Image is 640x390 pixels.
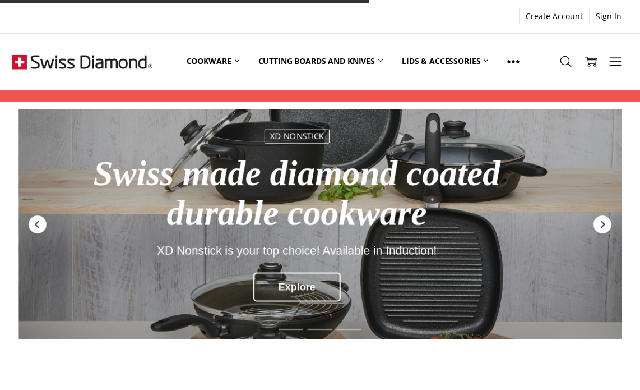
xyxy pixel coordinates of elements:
[18,109,622,339] a: Redirect to https://swissdiamond.com.au/cookware/shop-by-collection/xd-nonstick//
[498,36,529,87] a: Show All
[76,244,518,256] div: XD Nonstick is your top choice! Available in Induction!
[520,8,589,24] a: Create Account
[12,34,152,90] img: Free Shipping On Every Order
[592,214,613,235] div: Next
[335,322,364,337] div: Slide 3 of 3
[264,129,329,143] div: XD nonstick
[392,36,498,86] a: Lids & Accessories
[276,322,305,337] div: Slide 1 of 3
[305,322,335,337] div: Slide 2 of 3
[249,36,393,86] a: Cutting boards and knives
[253,273,341,302] div: Explore
[76,155,518,233] div: Swiss made diamond coated durable cookware
[590,8,628,24] a: Sign In
[177,36,249,86] a: Cookware
[27,214,48,235] div: Previous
